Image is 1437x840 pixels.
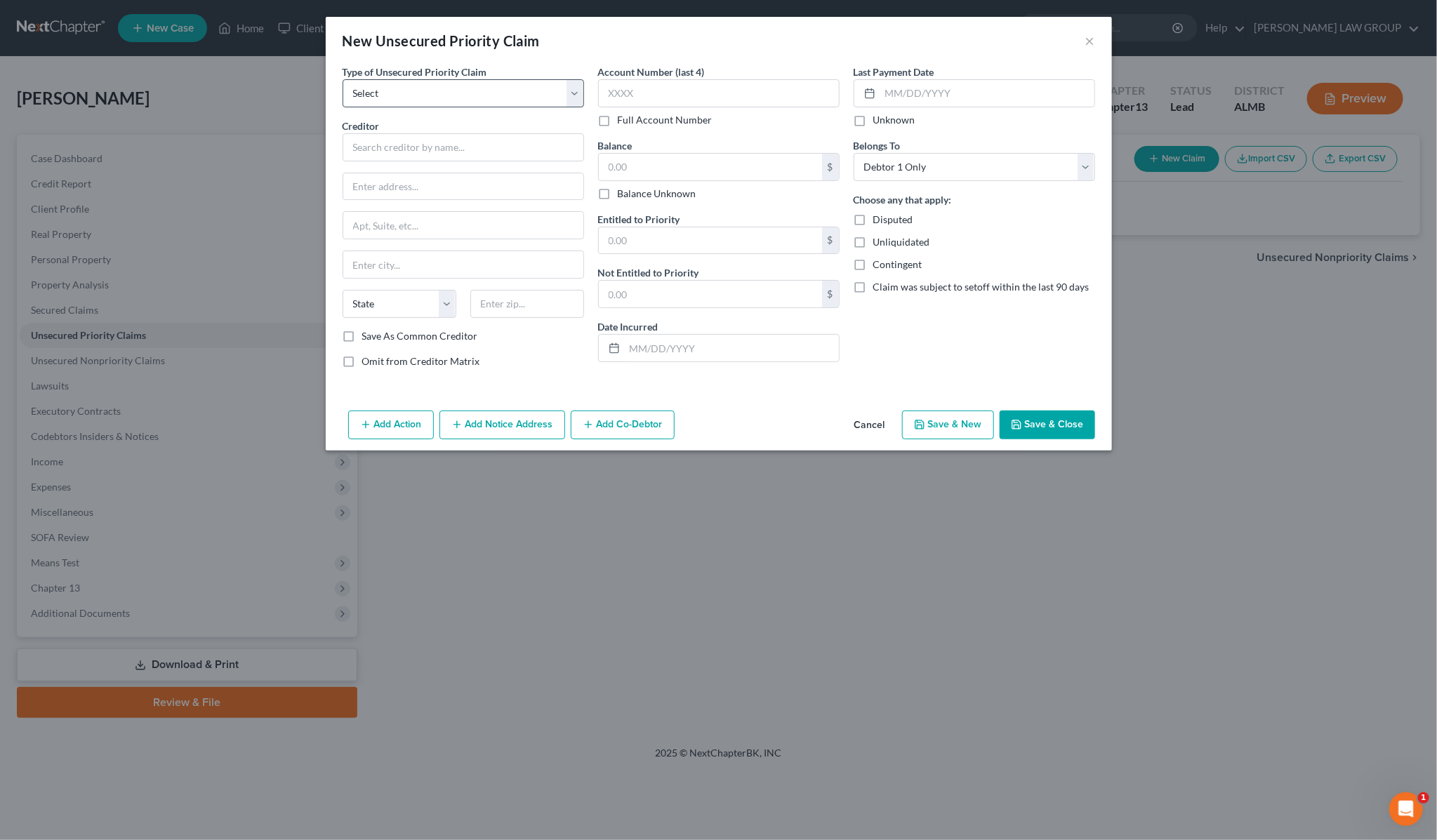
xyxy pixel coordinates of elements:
input: MM/DD/YYYY [880,80,1094,107]
div: $ [822,154,839,180]
span: Unliquidated [873,236,930,248]
label: Entitled to Priority [598,212,680,227]
div: New Unsecured Priority Claim [343,31,540,51]
input: Enter zip... [470,290,584,318]
iframe: Intercom live chat [1389,792,1423,826]
span: 1 [1418,792,1429,804]
span: Contingent [873,258,922,270]
label: Choose any that apply: [854,192,952,207]
span: Belongs To [854,140,901,152]
input: MM/DD/YYYY [625,335,839,361]
label: Balance Unknown [618,187,696,201]
label: Last Payment Date [854,65,934,79]
input: Search creditor by name... [343,133,584,161]
button: × [1085,32,1095,49]
label: Not Entitled to Priority [598,265,699,280]
span: Omit from Creditor Matrix [362,355,480,367]
button: Add Co-Debtor [571,411,675,440]
input: 0.00 [599,154,822,180]
div: $ [822,281,839,307]
input: 0.00 [599,227,822,254]
span: Creditor [343,120,380,132]
div: $ [822,227,839,254]
input: Enter city... [343,251,583,278]
button: Save & New [902,411,994,440]
input: Apt, Suite, etc... [343,212,583,239]
span: Claim was subject to setoff within the last 90 days [873,281,1090,293]
button: Save & Close [1000,411,1095,440]
label: Unknown [873,113,915,127]
span: Disputed [873,213,913,225]
span: Type of Unsecured Priority Claim [343,66,487,78]
label: Save As Common Creditor [362,329,478,343]
label: Full Account Number [618,113,713,127]
label: Account Number (last 4) [598,65,705,79]
label: Date Incurred [598,319,658,334]
input: 0.00 [599,281,822,307]
label: Balance [598,138,633,153]
input: XXXX [598,79,840,107]
button: Cancel [843,412,896,440]
input: Enter address... [343,173,583,200]
button: Add Notice Address [439,411,565,440]
button: Add Action [348,411,434,440]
